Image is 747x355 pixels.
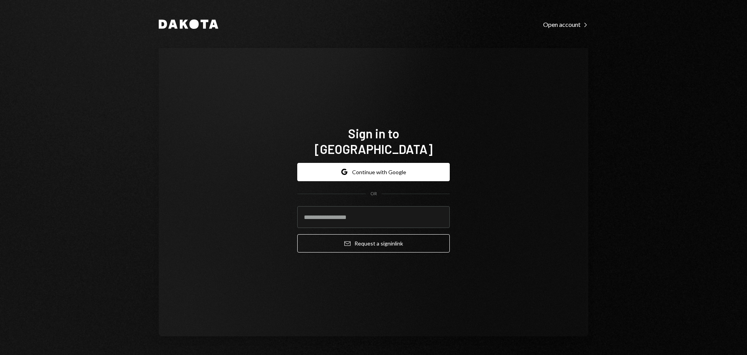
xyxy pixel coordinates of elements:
h1: Sign in to [GEOGRAPHIC_DATA] [297,125,450,157]
a: Open account [543,20,588,28]
button: Request a signinlink [297,234,450,253]
div: OR [370,191,377,197]
button: Continue with Google [297,163,450,181]
div: Open account [543,21,588,28]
